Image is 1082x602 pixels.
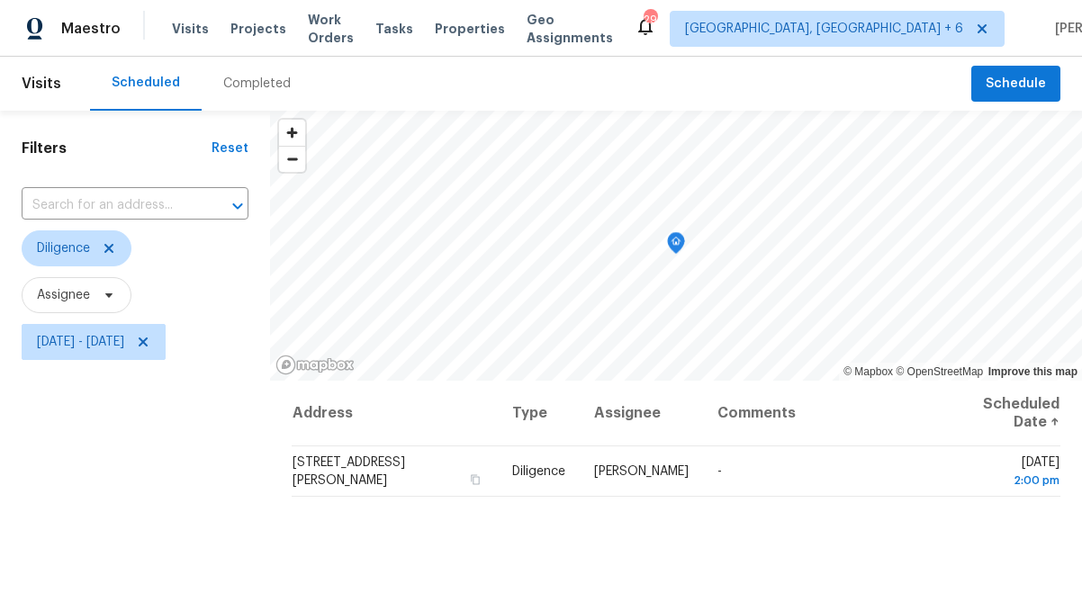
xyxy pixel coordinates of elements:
[948,456,1059,490] span: [DATE]
[112,74,180,92] div: Scheduled
[279,120,305,146] button: Zoom in
[37,333,124,351] span: [DATE] - [DATE]
[896,365,983,378] a: OpenStreetMap
[512,465,565,478] span: Diligence
[223,75,291,93] div: Completed
[594,465,689,478] span: [PERSON_NAME]
[467,472,483,488] button: Copy Address
[933,381,1060,446] th: Scheduled Date ↑
[270,111,1082,381] canvas: Map
[703,381,933,446] th: Comments
[717,465,722,478] span: -
[667,232,685,260] div: Map marker
[22,64,61,103] span: Visits
[308,11,354,47] span: Work Orders
[279,146,305,172] button: Zoom out
[172,20,209,38] span: Visits
[37,239,90,257] span: Diligence
[527,11,613,47] span: Geo Assignments
[279,147,305,172] span: Zoom out
[685,20,963,38] span: [GEOGRAPHIC_DATA], [GEOGRAPHIC_DATA] + 6
[22,192,198,220] input: Search for an address...
[37,286,90,304] span: Assignee
[971,66,1060,103] button: Schedule
[275,355,355,375] a: Mapbox homepage
[22,139,212,157] h1: Filters
[498,381,580,446] th: Type
[948,472,1059,490] div: 2:00 pm
[988,365,1077,378] a: Improve this map
[580,381,703,446] th: Assignee
[644,11,656,29] div: 294
[61,20,121,38] span: Maestro
[212,139,248,157] div: Reset
[230,20,286,38] span: Projects
[986,73,1046,95] span: Schedule
[375,22,413,35] span: Tasks
[843,365,893,378] a: Mapbox
[225,193,250,219] button: Open
[292,381,498,446] th: Address
[435,20,505,38] span: Properties
[293,456,405,487] span: [STREET_ADDRESS][PERSON_NAME]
